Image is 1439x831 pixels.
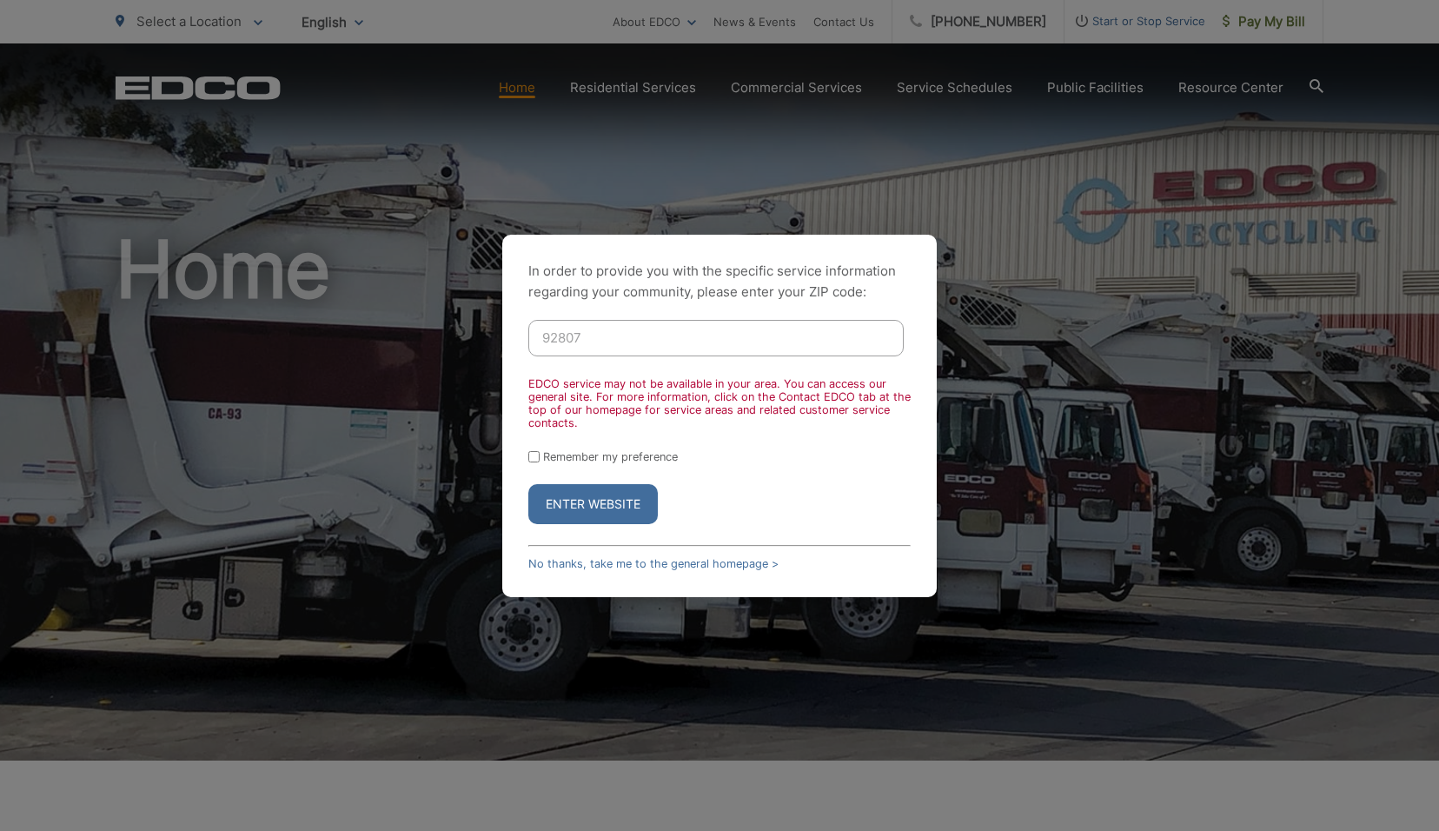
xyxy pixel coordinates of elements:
[543,450,678,463] label: Remember my preference
[528,484,658,524] button: Enter Website
[528,377,911,429] div: EDCO service may not be available in your area. You can access our general site. For more informa...
[528,261,911,302] p: In order to provide you with the specific service information regarding your community, please en...
[528,557,779,570] a: No thanks, take me to the general homepage >
[528,320,904,356] input: Enter ZIP Code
